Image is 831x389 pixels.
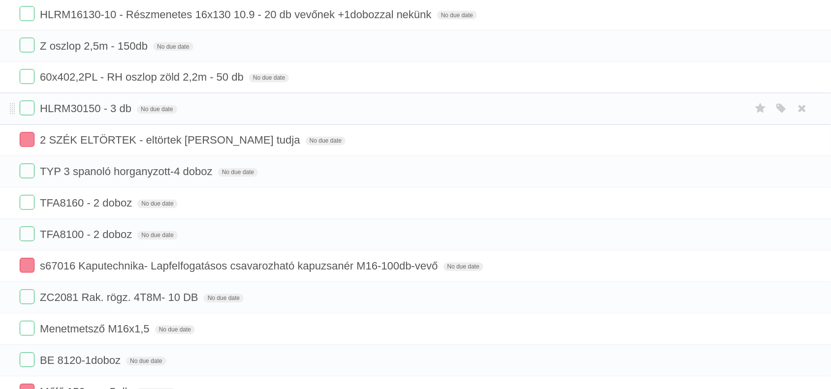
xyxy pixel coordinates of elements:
[126,357,166,366] span: No due date
[20,132,34,147] label: Done
[751,101,770,117] label: Star task
[40,355,123,367] span: BE 8120-1doboz
[40,103,134,115] span: HLRM30150 - 3 db
[204,294,244,303] span: No due date
[20,290,34,304] label: Done
[40,292,201,304] span: ZC2081 Rak. rögz. 4T8M- 10 DB
[20,227,34,241] label: Done
[20,164,34,179] label: Done
[40,40,150,52] span: Z oszlop 2,5m - 150db
[20,38,34,53] label: Done
[137,231,177,240] span: No due date
[437,11,477,20] span: No due date
[20,258,34,273] label: Done
[40,8,434,21] span: HLRM16130-10 - Részmenetes 16x130 10.9 - 20 db vevőnek +1dobozzal nekünk
[20,6,34,21] label: Done
[40,71,246,84] span: 60x402,2PL - RH oszlop zöld 2,2m - 50 db
[40,260,440,272] span: s67016 Kaputechnika- Lapfelfogatásos csavarozható kapuzsanér M16-100db-vevő
[153,42,193,51] span: No due date
[20,353,34,367] label: Done
[40,323,152,335] span: Menetmetsző M16x1,5
[20,321,34,336] label: Done
[40,229,134,241] span: TFA8100 - 2 doboz
[20,195,34,210] label: Done
[444,263,483,271] span: No due date
[218,168,258,177] span: No due date
[20,101,34,116] label: Done
[137,200,177,209] span: No due date
[137,105,177,114] span: No due date
[249,74,289,83] span: No due date
[20,69,34,84] label: Done
[306,137,346,146] span: No due date
[155,326,195,334] span: No due date
[40,197,134,209] span: TFA8160 - 2 doboz
[40,134,303,147] span: 2 SZÉK ELTÖRTEK - eltörtek [PERSON_NAME] tudja
[40,166,215,178] span: TYP 3 spanoló horganyzott-4 doboz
